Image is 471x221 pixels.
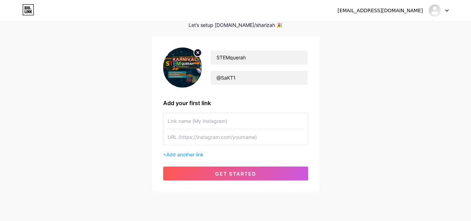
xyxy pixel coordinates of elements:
[163,151,308,158] div: +
[163,167,308,181] button: get started
[337,7,423,14] div: [EMAIL_ADDRESS][DOMAIN_NAME]
[163,99,308,107] div: Add your first link
[211,71,307,85] input: bio
[166,152,204,157] span: Add another link
[215,171,256,177] span: get started
[168,113,304,129] input: Link name (My Instagram)
[211,51,307,65] input: Your name
[152,22,319,28] div: Let’s setup [DOMAIN_NAME]/sharizah 🎉
[168,129,304,145] input: URL (https://instagram.com/yourname)
[163,47,202,88] img: profile pic
[428,4,441,17] img: SHARIZAH BINTI YUSUF KPM-Guru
